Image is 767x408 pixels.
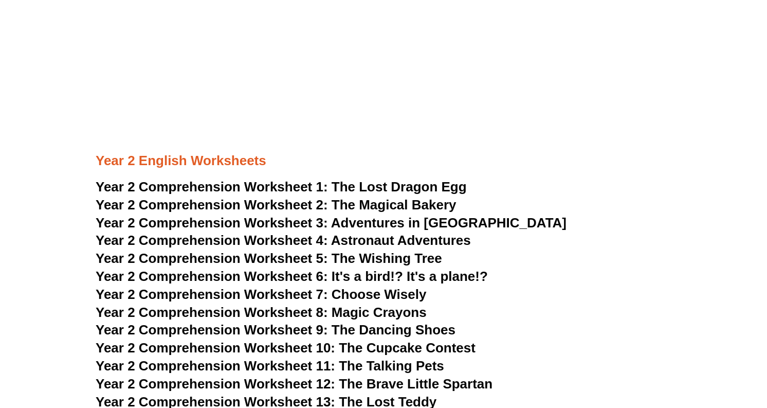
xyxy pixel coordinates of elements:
a: Year 2 Comprehension Worksheet 12: The Brave Little Spartan [96,376,492,392]
span: Year 2 Comprehension Worksheet 2: [96,197,328,212]
a: Year 2 Comprehension Worksheet 1: The Lost Dragon Egg [96,179,466,194]
a: Year 2 Comprehension Worksheet 7: Choose Wisely [96,287,426,302]
span: Adventures in [GEOGRAPHIC_DATA] [331,215,567,230]
a: Year 2 Comprehension Worksheet 4: Astronaut Adventures [96,233,471,248]
a: Year 2 Comprehension Worksheet 6: It's a bird!? It's a plane!? [96,269,488,284]
a: Year 2 Comprehension Worksheet 11: The Talking Pets [96,358,444,374]
span: The Lost Dragon Egg [332,179,467,194]
span: Year 2 Comprehension Worksheet 5: [96,251,328,266]
span: The Magical Bakery [332,197,456,212]
span: Choose Wisely [332,287,427,302]
a: Year 2 Comprehension Worksheet 5: The Wishing Tree [96,251,442,266]
span: Year 2 Comprehension Worksheet 3: [96,215,328,230]
span: The Wishing Tree [332,251,442,266]
iframe: Chat Widget [596,292,767,408]
span: Year 2 Comprehension Worksheet 1: [96,179,328,194]
a: Year 2 Comprehension Worksheet 8: Magic Crayons [96,305,427,320]
span: Year 2 Comprehension Worksheet 7: [96,287,328,302]
a: Year 2 Comprehension Worksheet 9: The Dancing Shoes [96,322,455,338]
span: Astronaut Adventures [331,233,471,248]
span: Year 2 Comprehension Worksheet 4: [96,233,328,248]
h3: Year 2 English Worksheets [96,118,671,170]
a: Year 2 Comprehension Worksheet 2: The Magical Bakery [96,197,456,212]
a: Year 2 Comprehension Worksheet 10: The Cupcake Contest [96,340,476,356]
a: Year 2 Comprehension Worksheet 3: Adventures in [GEOGRAPHIC_DATA] [96,215,567,230]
